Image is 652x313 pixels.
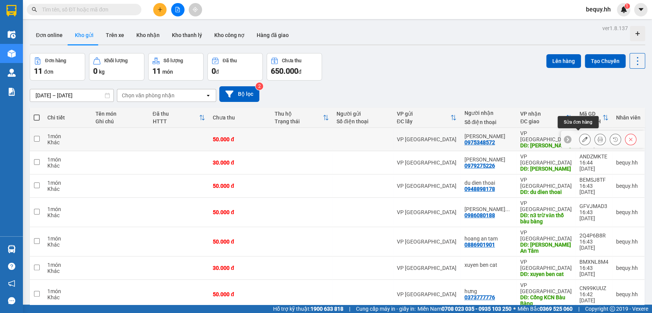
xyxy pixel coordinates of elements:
div: VP [GEOGRAPHIC_DATA] [397,265,457,271]
div: Người gửi [337,111,389,117]
div: VP [GEOGRAPHIC_DATA] [397,239,457,245]
div: VP [GEOGRAPHIC_DATA] [397,209,457,215]
button: Trên xe [100,26,130,44]
div: 0975348572 [464,139,495,145]
div: 50.000 đ [213,209,267,215]
span: 650.000 [271,66,298,76]
img: warehouse-icon [8,50,16,58]
span: file-add [175,7,180,12]
div: quỳnh như bàu bàng [464,206,512,212]
span: notification [8,280,15,287]
img: warehouse-icon [8,245,16,253]
span: aim [193,7,198,12]
div: Đã thu [152,111,199,117]
div: 30.000 đ [213,265,267,271]
span: 0 [93,66,97,76]
span: 1 [626,3,628,9]
span: Hỗ trợ kỹ thuật: [273,305,343,313]
button: Hàng đã giao [251,26,295,44]
button: aim [189,3,202,16]
div: Hoàng Thi [464,156,512,163]
div: 1 món [47,262,88,268]
div: 30.000 đ [213,160,267,166]
th: Toggle SortBy [516,108,576,128]
div: 0948898178 [464,186,495,192]
button: Kho gửi [69,26,100,44]
sup: 2 [256,82,263,90]
span: message [8,297,15,304]
div: Sửa đơn hàng [579,134,591,145]
div: DĐ: hoàng thi [520,166,572,172]
div: DĐ: n3 trừ văn thố bàu bàng [520,212,572,224]
strong: 0369 525 060 [540,306,573,312]
div: VP [GEOGRAPHIC_DATA] [397,160,457,166]
span: 11 [34,66,42,76]
span: Miền Bắc [518,305,573,313]
div: 50.000 đ [213,183,267,189]
div: Khác [47,212,88,218]
div: XIHEESY9 [579,130,608,136]
button: Số lượng11món [148,53,204,81]
img: warehouse-icon [8,31,16,39]
div: bequy.hh [616,209,641,215]
div: 1 món [47,133,88,139]
div: Chưa thu [282,58,301,63]
img: logo-vxr [6,5,16,16]
div: bequy.hh [616,160,641,166]
div: 16:43 [DATE] [579,265,608,277]
div: Chọn văn phòng nhận [122,92,175,99]
sup: 1 [624,3,630,9]
button: Kho công nợ [208,26,251,44]
span: 0 [212,66,216,76]
div: ver 1.8.137 [602,24,628,32]
div: Tạo kho hàng mới [630,26,645,41]
span: question-circle [8,263,15,270]
span: kg [99,69,105,75]
div: VP nhận [520,111,566,117]
div: ĐC giao [520,118,566,124]
div: 16:44 [DATE] [579,160,608,172]
div: Đã thu [223,58,237,63]
div: 2Q4P6B8R [579,232,608,239]
div: Khác [47,163,88,169]
span: bequy.hh [580,5,617,14]
img: icon-new-feature [620,6,627,13]
div: 1 món [47,156,88,163]
div: 16:43 [DATE] [579,239,608,251]
div: Khối lượng [104,58,128,63]
div: Khác [47,242,88,248]
div: ĐC lấy [397,118,451,124]
div: DĐ: du dien thoai [520,189,572,195]
div: VP [GEOGRAPHIC_DATA] [520,130,572,142]
button: Kho nhận [130,26,166,44]
div: DĐ: tan trinh [520,142,572,148]
span: Cung cấp máy in - giấy in: [356,305,416,313]
button: Bộ lọc [219,86,259,102]
button: Đơn online [30,26,69,44]
button: Tạo Chuyến [585,54,626,68]
div: 50.000 đ [213,291,267,297]
div: 0979275226 [464,163,495,169]
div: Sửa đơn hàng [558,116,599,128]
div: 1 món [47,180,88,186]
div: 0886901901 [464,242,495,248]
div: BEMSJ8TF [579,177,608,183]
span: caret-down [637,6,644,13]
button: Đã thu0đ [207,53,263,81]
div: Đơn hàng [45,58,66,63]
span: đơn [44,69,53,75]
div: 1 món [47,288,88,294]
input: Select a date range. [30,89,113,102]
span: món [162,69,173,75]
strong: 1900 633 818 [311,306,343,312]
img: warehouse-icon [8,69,16,77]
svg: open [205,92,211,98]
div: 16:42 [DATE] [579,291,608,303]
div: ANDZMKTE [579,153,608,160]
th: Toggle SortBy [271,108,333,128]
button: plus [153,3,167,16]
div: Tấn Trình [464,133,512,139]
strong: 0708 023 035 - 0935 103 250 [442,306,511,312]
span: | [349,305,350,313]
div: VP [GEOGRAPHIC_DATA] [520,229,572,242]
